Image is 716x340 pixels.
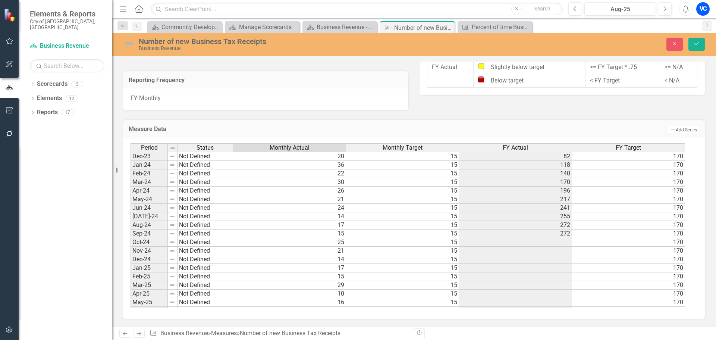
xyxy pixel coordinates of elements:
td: 241 [459,204,572,212]
td: 15 [346,178,459,187]
td: 21 [233,247,346,255]
a: Elements [37,94,62,103]
td: 196 [459,187,572,195]
td: Jun-24 [131,204,168,212]
span: Monthly Actual [270,144,310,151]
td: 170 [572,195,685,204]
div: 17 [62,109,73,116]
td: >= FY Target * .75 [585,61,660,74]
td: Feb-24 [131,169,168,178]
td: 170 [459,178,572,187]
td: 15 [346,152,459,161]
div: Aug-25 [587,5,653,14]
td: 170 [572,247,685,255]
td: 22 [233,169,346,178]
td: 15 [346,169,459,178]
img: 8DAGhfEEPCf229AAAAAElFTkSuQmCC [169,265,175,271]
div: Below target [478,77,581,85]
td: < N/A [660,74,697,88]
td: 15 [346,255,459,264]
div: 5 [71,81,83,87]
span: Search [534,6,550,12]
td: 170 [572,298,685,307]
td: 170 [572,255,685,264]
td: 170 [572,264,685,272]
button: Search [524,4,561,14]
button: Add Series [668,126,699,134]
div: 12 [66,95,78,102]
td: Not Defined [178,290,233,298]
td: Not Defined [178,238,233,247]
img: 8DAGhfEEPCf229AAAAAElFTkSuQmCC [169,274,175,280]
td: FY Actual [427,47,474,88]
img: 8DAGhfEEPCf229AAAAAElFTkSuQmCC [169,291,175,297]
td: 20 [233,152,346,161]
td: 25 [233,238,346,247]
button: VC [696,2,710,16]
td: Sep-24 [131,230,168,238]
a: Business Revenue - Program Description (3030) [304,22,375,32]
a: Manage Scorecards [227,22,298,32]
a: Scorecards [37,80,67,88]
td: Not Defined [178,204,233,212]
td: 82 [459,152,572,161]
div: » » [150,329,408,338]
td: 15 [346,161,459,169]
a: Business Revenue [30,42,104,50]
img: 8DAGhfEEPCf229AAAAAElFTkSuQmCC [169,222,175,228]
span: Monthly Target [383,144,423,151]
span: Period [141,144,158,151]
span: FY Target [616,144,641,151]
h3: Measure Data [129,126,439,132]
td: Nov-24 [131,247,168,255]
td: 170 [572,281,685,290]
img: 8DAGhfEEPCf229AAAAAElFTkSuQmCC [169,256,175,262]
td: 17 [233,221,346,230]
input: Search ClearPoint... [151,3,563,16]
td: 170 [572,212,685,221]
img: 8DAGhfEEPCf229AAAAAElFTkSuQmCC [169,171,175,177]
div: Business Revenue - Program Description (3030) [317,22,375,32]
td: 14 [233,255,346,264]
td: 170 [572,290,685,298]
td: 170 [572,272,685,281]
td: 26 [233,187,346,195]
img: 8DAGhfEEPCf229AAAAAElFTkSuQmCC [169,153,175,159]
a: Community Development [149,22,220,32]
td: 15 [346,247,459,255]
td: 170 [572,204,685,212]
span: Status [197,144,214,151]
td: Not Defined [178,281,233,290]
td: Not Defined [178,161,233,169]
td: Aug-24 [131,221,168,230]
td: 217 [459,195,572,204]
td: Not Defined [178,221,233,230]
td: 170 [572,161,685,169]
div: Number of new Business Tax Receipts [394,23,453,32]
td: Not Defined [178,247,233,255]
img: 8DAGhfEEPCf229AAAAAElFTkSuQmCC [169,231,175,237]
td: 15 [233,272,346,281]
img: 8DAGhfEEPCf229AAAAAElFTkSuQmCC [169,299,175,305]
div: Percent of time Business Tax Receipt issued from application to issuance ([DATE] or less) [472,22,530,32]
td: 170 [572,238,685,247]
td: 21 [233,195,346,204]
td: 170 [572,221,685,230]
td: 15 [346,187,459,195]
td: Not Defined [178,169,233,178]
div: Number of new Business Tax Receipts [240,330,340,337]
td: 170 [572,187,685,195]
img: 8DAGhfEEPCf229AAAAAElFTkSuQmCC [169,308,175,314]
div: Community Development [161,22,220,32]
td: Not Defined [178,212,233,221]
td: 17 [233,264,346,272]
td: 15 [346,204,459,212]
img: 8DAGhfEEPCf229AAAAAElFTkSuQmCC [169,162,175,168]
td: 170 [572,178,685,187]
div: Slightly below target [478,63,581,72]
td: Mar-24 [131,178,168,187]
td: 15 [346,290,459,298]
img: Below target [478,77,484,82]
td: 36 [233,161,346,169]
